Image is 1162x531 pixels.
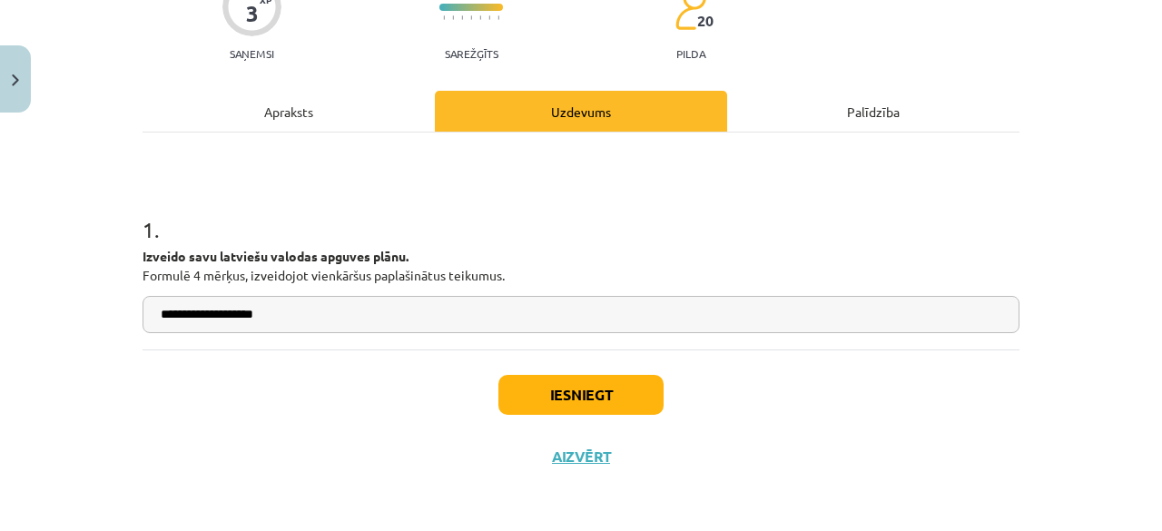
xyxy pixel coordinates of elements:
[470,15,472,20] img: icon-short-line-57e1e144782c952c97e751825c79c345078a6d821885a25fce030b3d8c18986b.svg
[143,247,1019,285] p: Formulē 4 mērķus, izveidojot vienkāršus paplašinātus teikumus.
[727,91,1019,132] div: Palīdzība
[461,15,463,20] img: icon-short-line-57e1e144782c952c97e751825c79c345078a6d821885a25fce030b3d8c18986b.svg
[443,15,445,20] img: icon-short-line-57e1e144782c952c97e751825c79c345078a6d821885a25fce030b3d8c18986b.svg
[435,91,727,132] div: Uzdevums
[452,15,454,20] img: icon-short-line-57e1e144782c952c97e751825c79c345078a6d821885a25fce030b3d8c18986b.svg
[697,13,714,29] span: 20
[547,447,615,466] button: Aizvērt
[488,15,490,20] img: icon-short-line-57e1e144782c952c97e751825c79c345078a6d821885a25fce030b3d8c18986b.svg
[498,375,664,415] button: Iesniegt
[246,1,259,26] div: 3
[445,47,498,60] p: Sarežģīts
[479,15,481,20] img: icon-short-line-57e1e144782c952c97e751825c79c345078a6d821885a25fce030b3d8c18986b.svg
[497,15,499,20] img: icon-short-line-57e1e144782c952c97e751825c79c345078a6d821885a25fce030b3d8c18986b.svg
[676,47,705,60] p: pilda
[12,74,19,86] img: icon-close-lesson-0947bae3869378f0d4975bcd49f059093ad1ed9edebbc8119c70593378902aed.svg
[143,91,435,132] div: Apraksts
[143,248,409,264] strong: Izveido savu latviešu valodas apguves plānu.
[143,185,1019,241] h1: 1 .
[222,47,281,60] p: Saņemsi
